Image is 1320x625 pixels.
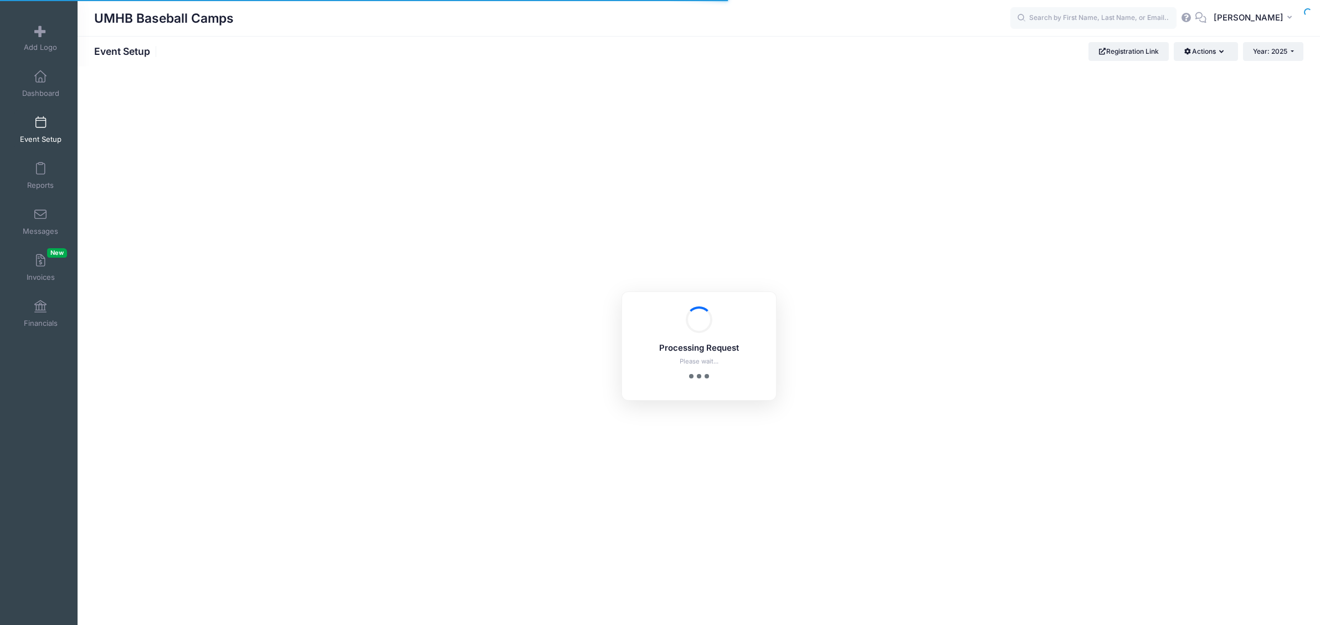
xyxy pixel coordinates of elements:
span: [PERSON_NAME] [1214,12,1283,24]
h1: UMHB Baseball Camps [94,6,234,31]
span: Year: 2025 [1253,47,1287,55]
button: Actions [1174,42,1237,61]
span: Messages [23,227,58,236]
a: InvoicesNew [14,248,67,287]
a: Financials [14,294,67,333]
span: Reports [27,181,54,190]
button: Year: 2025 [1243,42,1303,61]
a: Dashboard [14,64,67,103]
span: Invoices [27,273,55,282]
p: Please wait... [636,357,762,366]
a: Reports [14,156,67,195]
a: Registration Link [1088,42,1169,61]
a: Add Logo [14,18,67,57]
h5: Processing Request [636,344,762,354]
span: Event Setup [20,135,61,144]
span: New [47,248,67,258]
span: Financials [24,319,58,328]
input: Search by First Name, Last Name, or Email... [1010,7,1177,29]
span: Dashboard [22,89,59,98]
h1: Event Setup [94,45,160,57]
a: Messages [14,202,67,241]
a: Event Setup [14,110,67,149]
button: [PERSON_NAME] [1206,6,1303,31]
span: Add Logo [24,43,57,52]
